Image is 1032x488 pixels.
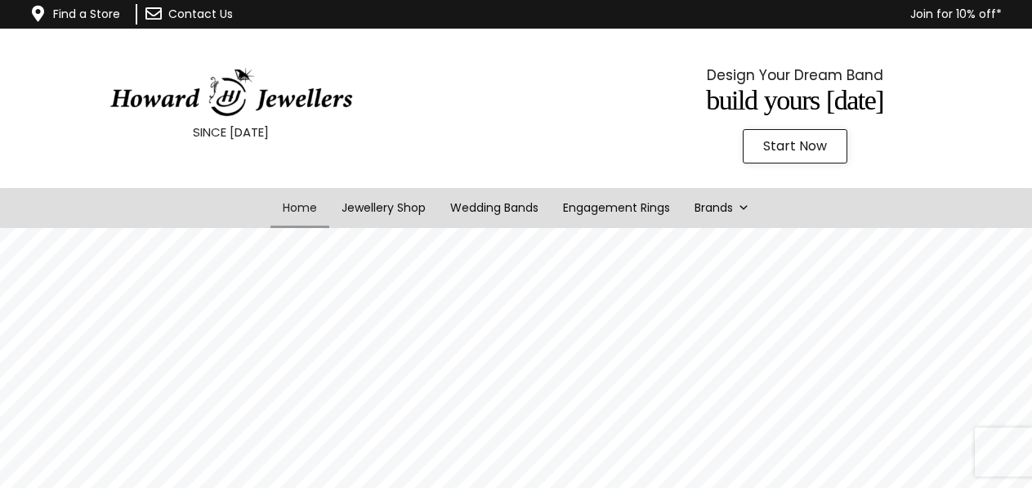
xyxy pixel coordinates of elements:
[41,122,421,143] p: SINCE [DATE]
[605,63,985,87] p: Design Your Dream Band
[329,188,438,228] a: Jewellery Shop
[328,4,1002,25] p: Join for 10% off*
[551,188,682,228] a: Engagement Rings
[743,129,847,163] a: Start Now
[763,140,827,153] span: Start Now
[706,85,883,115] span: Build Yours [DATE]
[53,6,120,22] a: Find a Store
[438,188,551,228] a: Wedding Bands
[682,188,762,228] a: Brands
[168,6,233,22] a: Contact Us
[270,188,329,228] a: Home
